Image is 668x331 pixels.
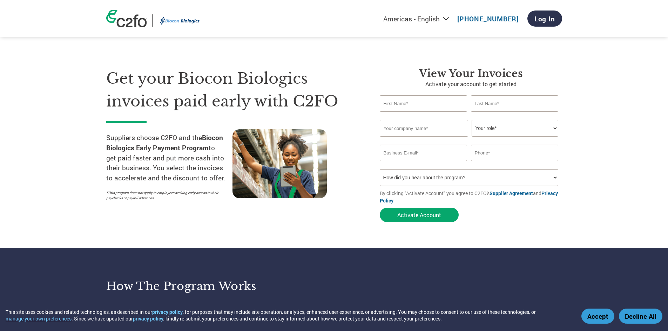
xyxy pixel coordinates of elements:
h3: How the program works [106,279,325,293]
a: [PHONE_NUMBER] [457,14,519,23]
input: Phone* [471,145,559,161]
input: Your company name* [380,120,468,137]
button: Accept [581,309,614,324]
a: privacy policy [152,309,183,315]
img: c2fo logo [106,10,147,27]
button: Decline All [619,309,662,324]
h1: Get your Biocon Biologics invoices paid early with C2FO [106,67,359,112]
input: Last Name* [471,95,559,112]
div: Invalid last name or last name is too long [471,112,559,117]
a: Privacy Policy [380,190,558,204]
button: Activate Account [380,208,459,222]
input: Invalid Email format [380,145,467,161]
p: *This program does not apply to employees seeking early access to their paychecks or payroll adva... [106,190,225,201]
p: By clicking "Activate Account" you agree to C2FO's and [380,189,562,204]
img: supply chain worker [232,129,327,198]
h3: View Your Invoices [380,67,562,80]
strong: Biocon Biologics Early Payment Program [106,133,223,152]
p: Suppliers choose C2FO and the to get paid faster and put more cash into their business. You selec... [106,133,232,183]
button: manage your own preferences [6,315,72,322]
a: privacy policy [133,315,163,322]
a: Supplier Agreement [490,190,533,196]
div: Inavlid Email Address [380,162,467,166]
input: First Name* [380,95,467,112]
select: Title/Role [472,120,558,137]
p: Activate your account to get started [380,80,562,88]
a: Log In [527,11,562,27]
div: Inavlid Phone Number [471,162,559,166]
div: Invalid company name or company name is too long [380,137,559,142]
div: Invalid first name or first name is too long [380,112,467,117]
div: This site uses cookies and related technologies, as described in our , for purposes that may incl... [6,309,571,322]
img: Biocon Biologics [158,14,202,27]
